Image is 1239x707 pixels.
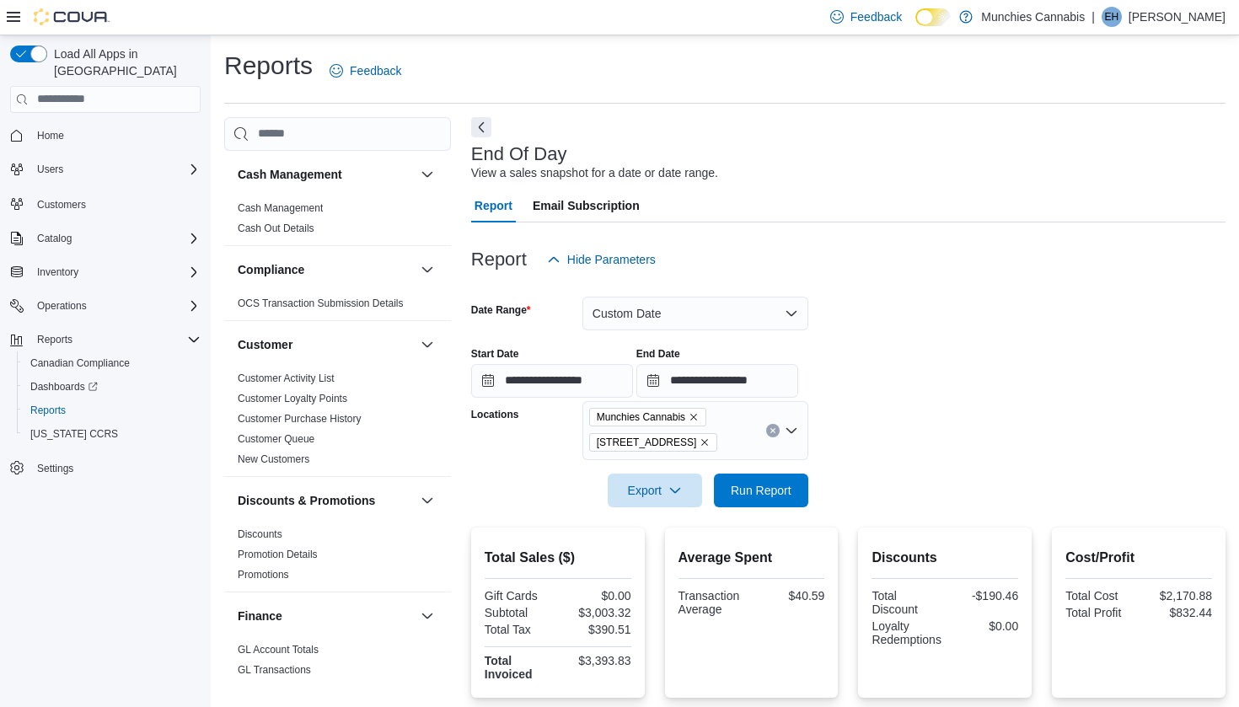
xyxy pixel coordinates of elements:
[915,8,951,26] input: Dark Mode
[30,262,85,282] button: Inventory
[17,375,207,399] a: Dashboards
[589,408,706,426] span: Munchies Cannabis
[238,569,289,581] a: Promotions
[238,297,404,309] a: OCS Transaction Submission Details
[238,202,323,214] a: Cash Management
[540,243,662,276] button: Hide Parameters
[561,606,631,619] div: $3,003.32
[24,377,201,397] span: Dashboards
[561,589,631,603] div: $0.00
[471,144,567,164] h3: End Of Day
[238,166,414,183] button: Cash Management
[417,606,437,626] button: Finance
[37,265,78,279] span: Inventory
[872,589,941,616] div: Total Discount
[533,189,640,222] span: Email Subscription
[24,377,105,397] a: Dashboards
[238,492,375,509] h3: Discounts & Promotions
[597,409,685,426] span: Munchies Cannabis
[34,8,110,25] img: Cova
[3,158,207,181] button: Users
[608,474,702,507] button: Export
[47,46,201,79] span: Load All Apps in [GEOGRAPHIC_DATA]
[636,347,680,361] label: End Date
[785,424,798,437] button: Open list of options
[30,228,201,249] span: Catalog
[30,195,93,215] a: Customers
[238,433,314,445] a: Customer Queue
[37,232,72,245] span: Catalog
[872,619,941,646] div: Loyalty Redemptions
[1129,7,1226,27] p: [PERSON_NAME]
[30,126,71,146] a: Home
[561,654,631,667] div: $3,393.83
[24,424,125,444] a: [US_STATE] CCRS
[754,589,824,603] div: $40.59
[3,456,207,480] button: Settings
[30,404,66,417] span: Reports
[238,413,362,425] a: Customer Purchase History
[224,198,451,245] div: Cash Management
[238,644,319,656] a: GL Account Totals
[30,228,78,249] button: Catalog
[1065,589,1135,603] div: Total Cost
[3,123,207,147] button: Home
[471,164,718,182] div: View a sales snapshot for a date or date range.
[475,189,512,222] span: Report
[238,492,414,509] button: Discounts & Promotions
[714,474,808,507] button: Run Report
[471,364,633,398] input: Press the down key to open a popover containing a calendar.
[417,490,437,511] button: Discounts & Promotions
[636,364,798,398] input: Press the down key to open a popover containing a calendar.
[485,606,555,619] div: Subtotal
[17,399,207,422] button: Reports
[238,166,342,183] h3: Cash Management
[1102,7,1122,27] div: Elias Hanna
[3,328,207,351] button: Reports
[471,303,531,317] label: Date Range
[224,293,451,320] div: Compliance
[30,296,201,316] span: Operations
[485,548,631,568] h2: Total Sales ($)
[24,424,201,444] span: Washington CCRS
[618,474,692,507] span: Export
[30,329,201,350] span: Reports
[485,623,555,636] div: Total Tax
[37,163,63,176] span: Users
[1105,7,1119,27] span: EH
[238,336,292,353] h3: Customer
[224,49,313,83] h1: Reports
[948,589,1018,603] div: -$190.46
[30,427,118,441] span: [US_STATE] CCRS
[589,433,718,452] span: 131 Beechwood Ave
[417,164,437,185] button: Cash Management
[582,297,808,330] button: Custom Date
[567,251,656,268] span: Hide Parameters
[700,437,710,447] button: Remove 131 Beechwood Ave from selection in this group
[471,249,527,270] h3: Report
[1065,606,1135,619] div: Total Profit
[30,193,201,214] span: Customers
[981,7,1085,27] p: Munchies Cannabis
[3,191,207,216] button: Customers
[485,589,555,603] div: Gift Cards
[1065,548,1212,568] h2: Cost/Profit
[766,424,780,437] button: Clear input
[30,329,79,350] button: Reports
[30,262,201,282] span: Inventory
[561,623,631,636] div: $390.51
[238,372,335,384] a: Customer Activity List
[1091,7,1095,27] p: |
[37,462,73,475] span: Settings
[30,159,70,179] button: Users
[350,62,401,79] span: Feedback
[471,117,491,137] button: Next
[30,458,80,479] a: Settings
[417,335,437,355] button: Customer
[417,260,437,280] button: Compliance
[30,458,201,479] span: Settings
[24,353,137,373] a: Canadian Compliance
[850,8,902,25] span: Feedback
[597,434,697,451] span: [STREET_ADDRESS]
